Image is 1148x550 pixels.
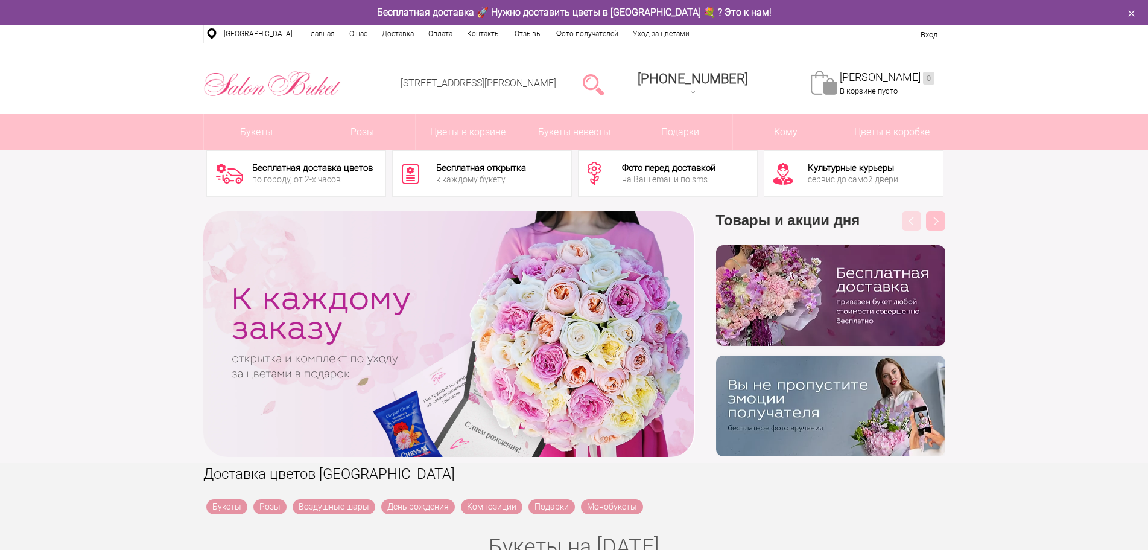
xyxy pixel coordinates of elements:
a: Воздушные шары [293,499,375,514]
a: [PHONE_NUMBER] [630,67,755,101]
div: Бесплатная открытка [436,164,526,173]
a: Розы [309,114,415,150]
div: Бесплатная доставка цветов [252,164,373,173]
div: по городу, от 2-х часов [252,175,373,184]
a: День рождения [381,499,455,514]
h1: Доставка цветов [GEOGRAPHIC_DATA] [203,463,945,485]
h3: Товары и акции дня [716,211,945,245]
div: сервис до самой двери [808,175,898,184]
a: Подарки [528,499,575,514]
div: на Ваш email и по sms [622,175,715,184]
a: Букеты невесты [521,114,627,150]
a: Букеты [206,499,247,514]
a: Отзывы [507,25,549,43]
a: Букеты [204,114,309,150]
div: к каждому букету [436,175,526,184]
a: [STREET_ADDRESS][PERSON_NAME] [401,77,556,89]
span: В корзине пусто [840,86,898,95]
a: Главная [300,25,342,43]
a: Контакты [460,25,507,43]
a: Цветы в корзине [416,114,521,150]
span: Кому [733,114,839,150]
button: Next [926,211,945,231]
span: [PHONE_NUMBER] [638,71,748,86]
a: Фото получателей [549,25,626,43]
a: Доставка [375,25,421,43]
div: Бесплатная доставка 🚀 Нужно доставить цветы в [GEOGRAPHIC_DATA] 💐 ? Это к нам! [194,6,954,19]
img: hpaj04joss48rwypv6hbykmvk1dj7zyr.png.webp [716,245,945,346]
img: Цветы Нижний Новгород [203,68,341,100]
div: Культурные курьеры [808,164,898,173]
a: Монобукеты [581,499,643,514]
a: [GEOGRAPHIC_DATA] [217,25,300,43]
a: О нас [342,25,375,43]
a: Подарки [627,114,733,150]
a: [PERSON_NAME] [840,71,934,85]
a: Уход за цветами [626,25,697,43]
a: Розы [253,499,287,514]
a: Оплата [421,25,460,43]
img: v9wy31nijnvkfycrkduev4dhgt9psb7e.png.webp [716,356,945,456]
div: Фото перед доставкой [622,164,715,173]
a: Композиции [461,499,522,514]
ins: 0 [923,72,934,85]
a: Цветы в коробке [839,114,945,150]
a: Вход [921,30,937,39]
